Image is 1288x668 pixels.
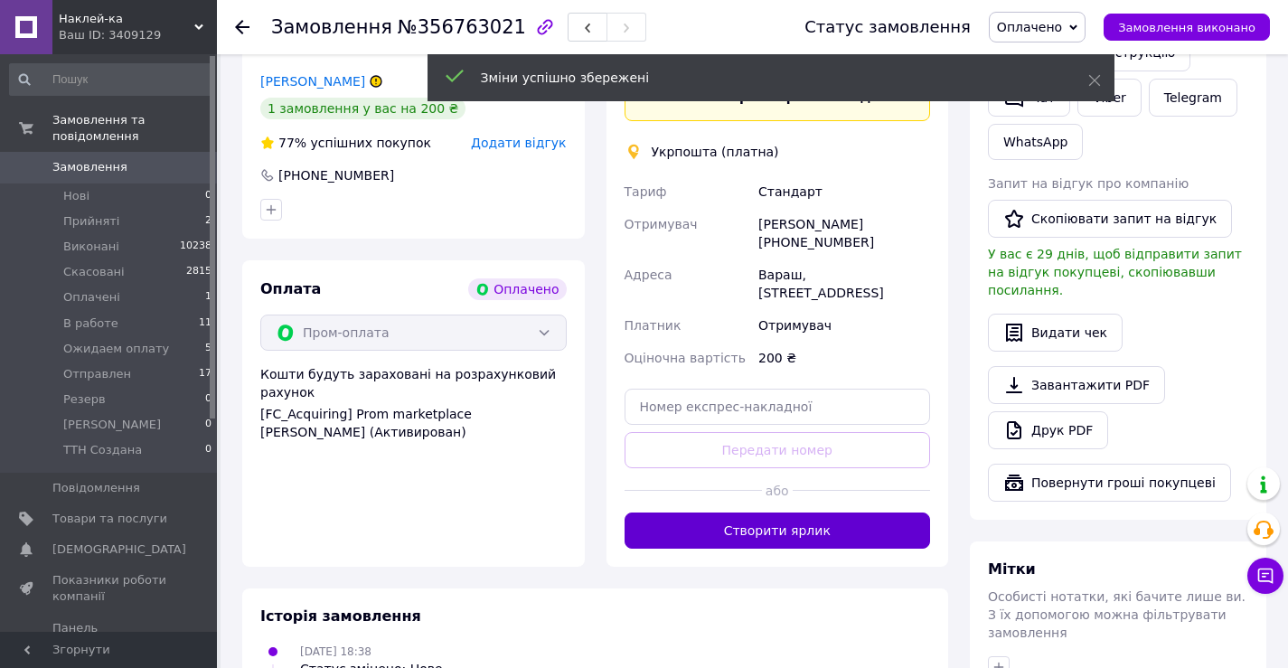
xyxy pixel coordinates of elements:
[625,513,931,549] button: Створити ярлик
[63,417,161,433] span: [PERSON_NAME]
[180,239,212,255] span: 10238
[762,482,793,500] span: або
[625,351,746,365] span: Оціночна вартість
[63,289,120,306] span: Оплачені
[988,124,1083,160] a: WhatsApp
[260,74,365,89] a: [PERSON_NAME]
[988,247,1242,297] span: У вас є 29 днів, щоб відправити запит на відгук покупцеві, скопіювавши посилання.
[755,208,934,259] div: [PERSON_NAME] [PHONE_NUMBER]
[199,315,212,332] span: 11
[300,645,371,658] span: [DATE] 18:38
[988,560,1036,578] span: Мітки
[755,309,934,342] div: Отримувач
[625,217,698,231] span: Отримувач
[52,112,217,145] span: Замовлення та повідомлення
[63,442,142,458] span: ТТН Создана
[468,278,566,300] div: Оплачено
[52,480,140,496] span: Повідомлення
[63,213,119,230] span: Прийняті
[1104,14,1270,41] button: Замовлення виконано
[52,572,167,605] span: Показники роботи компанії
[647,143,784,161] div: Укрпошта (платна)
[52,511,167,527] span: Товари та послуги
[1247,558,1283,594] button: Чат з покупцем
[260,134,431,152] div: успішних покупок
[398,16,526,38] span: №356763021
[63,264,125,280] span: Скасовані
[52,541,186,558] span: [DEMOGRAPHIC_DATA]
[63,239,119,255] span: Виконані
[260,365,567,441] div: Кошти будуть зараховані на розрахунковий рахунок
[63,391,106,408] span: Резерв
[205,188,212,204] span: 0
[52,620,167,653] span: Панель управління
[205,442,212,458] span: 0
[755,259,934,309] div: Вараш, [STREET_ADDRESS]
[52,159,127,175] span: Замовлення
[205,213,212,230] span: 2
[63,188,89,204] span: Нові
[625,318,682,333] span: Платник
[277,166,396,184] div: [PHONE_NUMBER]
[988,200,1232,238] button: Скопіювати запит на відгук
[988,411,1108,449] a: Друк PDF
[63,315,118,332] span: В работе
[235,18,249,36] div: Повернутися назад
[205,341,212,357] span: 5
[59,27,217,43] div: Ваш ID: 3409129
[186,264,212,280] span: 2815
[988,366,1165,404] a: Завантажити PDF
[1149,79,1237,117] a: Telegram
[1118,21,1255,34] span: Замовлення виконано
[755,175,934,208] div: Стандарт
[988,314,1123,352] button: Видати чек
[625,184,667,199] span: Тариф
[481,69,1043,87] div: Зміни успішно збережені
[804,18,971,36] div: Статус замовлення
[63,366,131,382] span: Отправлен
[9,63,213,96] input: Пошук
[63,341,169,357] span: Ожидаем оплату
[755,342,934,374] div: 200 ₴
[199,366,212,382] span: 17
[59,11,194,27] span: Наклей-ка
[260,607,421,625] span: Історія замовлення
[205,417,212,433] span: 0
[988,589,1246,640] span: Особисті нотатки, які бачите лише ви. З їх допомогою можна фільтрувати замовлення
[260,280,321,297] span: Оплата
[278,136,306,150] span: 77%
[988,176,1189,191] span: Запит на відгук про компанію
[260,405,567,441] div: [FC_Acquiring] Prom marketplace [PERSON_NAME] (Активирован)
[988,464,1231,502] button: Повернути гроші покупцеві
[205,391,212,408] span: 0
[205,289,212,306] span: 1
[997,20,1062,34] span: Оплачено
[471,136,566,150] span: Додати відгук
[625,268,672,282] span: Адреса
[260,98,465,119] div: 1 замовлення у вас на 200 ₴
[271,16,392,38] span: Замовлення
[625,389,931,425] input: Номер експрес-накладної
